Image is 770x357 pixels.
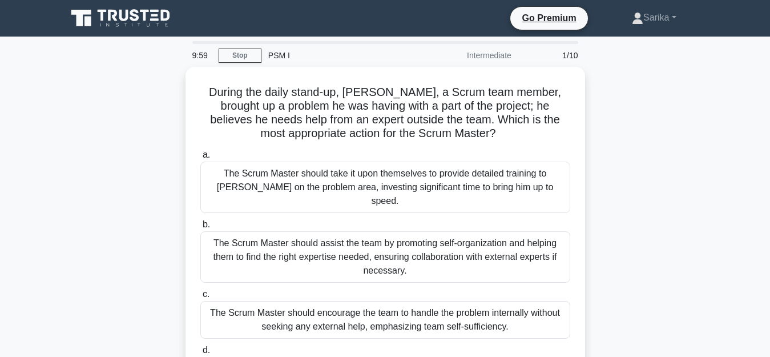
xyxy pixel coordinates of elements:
span: b. [203,219,210,229]
a: Go Premium [515,11,583,25]
h5: During the daily stand-up, [PERSON_NAME], a Scrum team member, brought up a problem he was having... [199,85,571,141]
span: d. [203,345,210,355]
div: 9:59 [186,44,219,67]
span: a. [203,150,210,159]
a: Sarika [604,6,703,29]
div: Intermediate [418,44,518,67]
div: 1/10 [518,44,585,67]
div: The Scrum Master should take it upon themselves to provide detailed training to [PERSON_NAME] on ... [200,162,570,213]
div: The Scrum Master should assist the team by promoting self-organization and helping them to find t... [200,231,570,283]
a: Stop [219,49,261,63]
div: PSM I [261,44,418,67]
span: c. [203,289,209,299]
div: The Scrum Master should encourage the team to handle the problem internally without seeking any e... [200,301,570,339]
